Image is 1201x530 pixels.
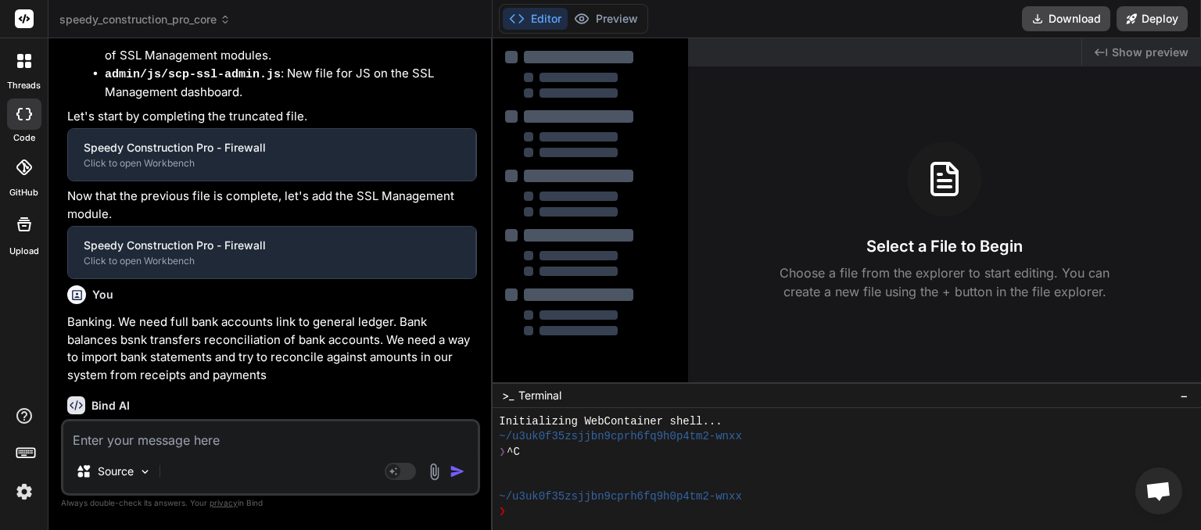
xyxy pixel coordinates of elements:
h6: Bind AI [91,398,130,414]
span: − [1180,388,1188,403]
h3: Select a File to Begin [866,235,1023,257]
button: − [1177,383,1192,408]
p: Banking. We need full bank accounts link to general ledger. Bank balances bsnk transfers reconcil... [67,313,477,384]
img: attachment [425,463,443,481]
span: ~/u3uk0f35zsjjbn9cprh6fq9h0p4tm2-wnxx [499,489,741,504]
label: threads [7,79,41,92]
div: Speedy Construction Pro - Firewall [84,238,460,253]
button: Editor [503,8,568,30]
span: Terminal [518,388,561,403]
span: Show preview [1112,45,1188,60]
div: Click to open Workbench [84,157,460,170]
div: Click to open Workbench [84,255,460,267]
img: icon [450,464,465,479]
img: settings [11,478,38,505]
label: code [13,131,35,145]
p: Now that the previous file is complete, let's add the SSL Management module. [67,188,477,223]
label: GitHub [9,186,38,199]
h6: You [92,287,113,303]
span: >_ [502,388,514,403]
label: Upload [9,245,39,258]
span: privacy [210,498,238,507]
span: speedy_construction_pro_core [59,12,231,27]
button: Download [1022,6,1110,31]
span: Initializing WebContainer shell... [499,414,722,429]
p: Source [98,464,134,479]
code: admin/js/scp-ssl-admin.js [105,68,281,81]
button: Speedy Construction Pro - FirewallClick to open Workbench [68,129,475,181]
div: Speedy Construction Pro - Firewall [84,140,460,156]
li: : New file for JS on the SSL Management dashboard. [105,65,477,102]
p: Choose a file from the explorer to start editing. You can create a new file using the + button in... [769,263,1120,301]
span: ❯ [499,504,507,519]
span: ^C [507,445,520,460]
span: ❯ [499,445,507,460]
a: Open chat [1135,467,1182,514]
span: ~/u3uk0f35zsjjbn9cprh6fq9h0p4tm2-wnxx [499,429,741,444]
button: Preview [568,8,644,30]
p: Let's start by completing the truncated file. [67,108,477,126]
button: Deploy [1117,6,1188,31]
p: Always double-check its answers. Your in Bind [61,496,480,510]
button: Speedy Construction Pro - FirewallClick to open Workbench [68,227,475,278]
img: Pick Models [138,465,152,478]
